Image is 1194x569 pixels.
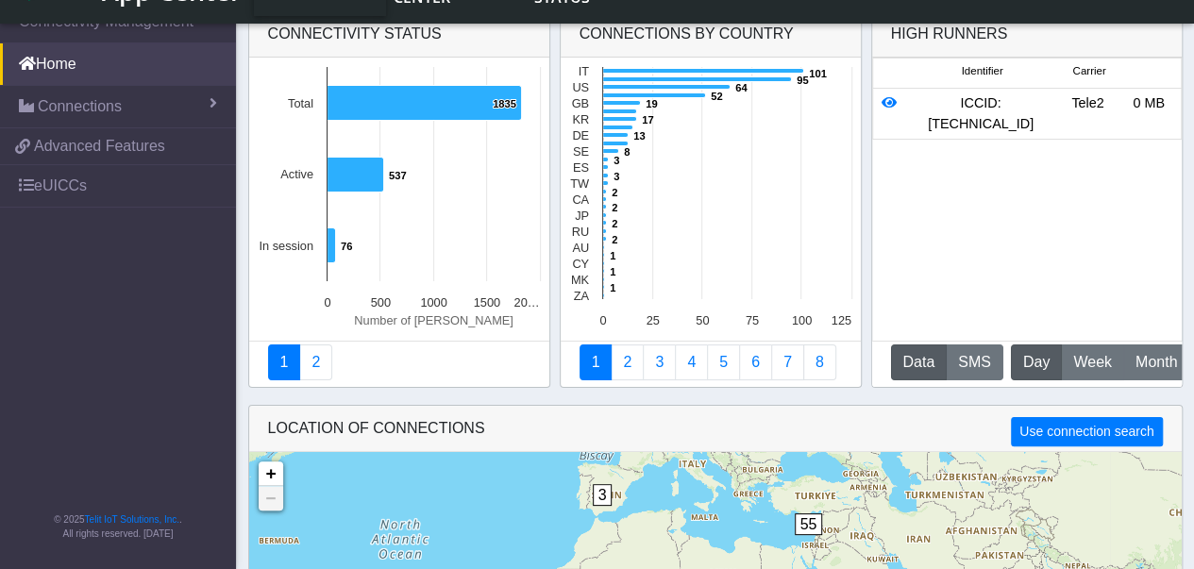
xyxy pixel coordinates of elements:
[259,461,283,486] a: Zoom in
[1057,93,1118,134] div: Tele2
[572,241,589,255] text: AU
[610,266,615,277] text: 1
[1011,417,1162,446] button: Use connection search
[38,95,122,118] span: Connections
[580,344,842,380] nav: Summary paging
[1123,344,1189,380] button: Month
[259,486,283,510] a: Zoom out
[643,344,676,380] a: Usage per Country
[493,98,516,109] text: 1835
[610,282,615,293] text: 1
[299,344,332,380] a: Deployment status
[642,114,653,126] text: 17
[571,225,588,239] text: RU
[34,135,165,158] span: Advanced Features
[573,289,589,303] text: ZA
[1072,63,1105,79] span: Carrier
[610,250,615,261] text: 1
[633,130,645,142] text: 13
[771,344,804,380] a: Zero Session
[675,344,708,380] a: Connections By Carrier
[745,313,758,327] text: 75
[599,313,606,327] text: 0
[572,160,588,175] text: ES
[572,257,589,271] text: CY
[268,344,530,380] nav: Summary paging
[324,295,330,310] text: 0
[249,406,1182,452] div: LOCATION OF CONNECTIONS
[287,96,312,110] text: Total
[624,146,630,158] text: 8
[572,144,588,159] text: SE
[646,313,659,327] text: 25
[389,170,407,181] text: 537
[831,313,850,327] text: 125
[513,295,539,310] text: 20…
[572,128,589,142] text: DE
[578,64,589,78] text: IT
[891,23,1008,45] div: High Runners
[572,112,589,126] text: KR
[259,239,313,253] text: In session
[791,313,811,327] text: 100
[572,192,589,207] text: CA
[570,176,590,191] text: TW
[249,11,549,58] div: Connectivity status
[420,295,446,310] text: 1000
[580,344,613,380] a: Connections By Country
[571,96,589,110] text: GB
[575,209,589,223] text: JP
[961,63,1002,79] span: Identifier
[1061,344,1124,380] button: Week
[946,344,1003,380] button: SMS
[612,234,617,245] text: 2
[809,68,827,79] text: 101
[354,313,513,327] text: Number of [PERSON_NAME]
[1023,351,1050,374] span: Day
[1073,351,1112,374] span: Week
[646,98,657,109] text: 19
[612,187,617,198] text: 2
[612,218,617,229] text: 2
[735,82,748,93] text: 64
[711,91,722,102] text: 52
[572,80,589,94] text: US
[795,513,823,535] span: 55
[1011,344,1062,380] button: Day
[341,241,352,252] text: 76
[696,313,709,327] text: 50
[739,344,772,380] a: 14 Days Trend
[612,202,617,213] text: 2
[904,93,1057,134] div: ICCID: [TECHNICAL_ID]
[370,295,390,310] text: 500
[473,295,499,310] text: 1500
[280,167,313,181] text: Active
[797,75,808,86] text: 95
[614,155,619,166] text: 3
[891,344,948,380] button: Data
[1135,351,1177,374] span: Month
[1118,93,1180,134] div: 0 MB
[570,273,589,287] text: MK
[268,344,301,380] a: Connectivity status
[561,11,861,58] div: Connections By Country
[803,344,836,380] a: Not Connected for 30 days
[611,344,644,380] a: Carrier
[707,344,740,380] a: Usage by Carrier
[614,171,619,182] text: 3
[85,514,179,525] a: Telit IoT Solutions, Inc.
[593,484,613,506] span: 3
